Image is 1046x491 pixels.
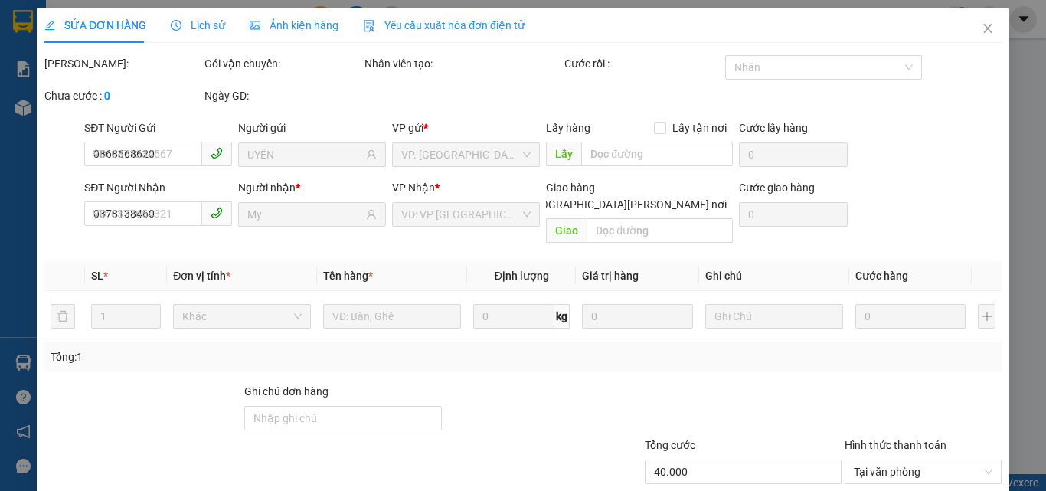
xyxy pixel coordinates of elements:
[171,19,225,31] span: Lịch sử
[546,218,587,243] span: Giao
[517,196,732,213] span: [GEOGRAPHIC_DATA][PERSON_NAME] nơi
[364,55,561,72] div: Nhân viên tạo:
[699,261,849,291] th: Ghi chú
[44,55,201,72] div: [PERSON_NAME]:
[366,209,377,220] span: user
[84,119,232,136] div: SĐT Người Gửi
[582,270,639,282] span: Giá trị hàng
[104,90,110,102] b: 0
[738,122,807,134] label: Cước lấy hàng
[401,143,531,166] span: VP. Đồng Phước
[363,20,375,32] img: icon
[44,20,55,31] span: edit
[845,439,946,451] label: Hình thức thanh toán
[171,20,181,31] span: clock-circle
[244,406,441,430] input: Ghi chú đơn hàng
[173,270,230,282] span: Đơn vị tính
[238,179,386,196] div: Người nhận
[204,87,361,104] div: Ngày GD:
[323,270,373,282] span: Tên hàng
[665,119,732,136] span: Lấy tận nơi
[91,270,103,282] span: SL
[705,304,843,329] input: Ghi Chú
[546,142,581,166] span: Lấy
[363,19,525,31] span: Yêu cầu xuất hóa đơn điện tử
[546,122,590,134] span: Lấy hàng
[564,55,721,72] div: Cước rồi :
[238,119,386,136] div: Người gửi
[392,182,435,194] span: VP Nhận
[738,202,848,227] input: Cước giao hàng
[182,305,302,328] span: Khác
[982,22,994,34] span: close
[978,304,995,329] button: plus
[323,304,461,329] input: VD: Bàn, Ghế
[244,385,329,398] label: Ghi chú đơn hàng
[554,304,570,329] span: kg
[247,146,363,163] input: Tên người gửi
[738,142,848,167] input: Cước lấy hàng
[855,304,966,329] input: 0
[51,304,75,329] button: delete
[581,142,732,166] input: Dọc đường
[966,8,1009,51] button: Close
[247,206,363,223] input: Tên người nhận
[211,147,223,159] span: phone
[44,87,201,104] div: Chưa cước :
[546,182,595,194] span: Giao hàng
[250,19,338,31] span: Ảnh kiện hàng
[84,179,232,196] div: SĐT Người Nhận
[738,182,814,194] label: Cước giao hàng
[587,218,732,243] input: Dọc đường
[392,119,540,136] div: VP gửi
[366,149,377,160] span: user
[494,270,548,282] span: Định lượng
[250,20,260,31] span: picture
[51,349,405,365] div: Tổng: 1
[645,439,695,451] span: Tổng cước
[204,55,361,72] div: Gói vận chuyển:
[582,304,692,329] input: 0
[211,207,223,219] span: phone
[44,19,146,31] span: SỬA ĐƠN HÀNG
[854,460,992,483] span: Tại văn phòng
[855,270,908,282] span: Cước hàng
